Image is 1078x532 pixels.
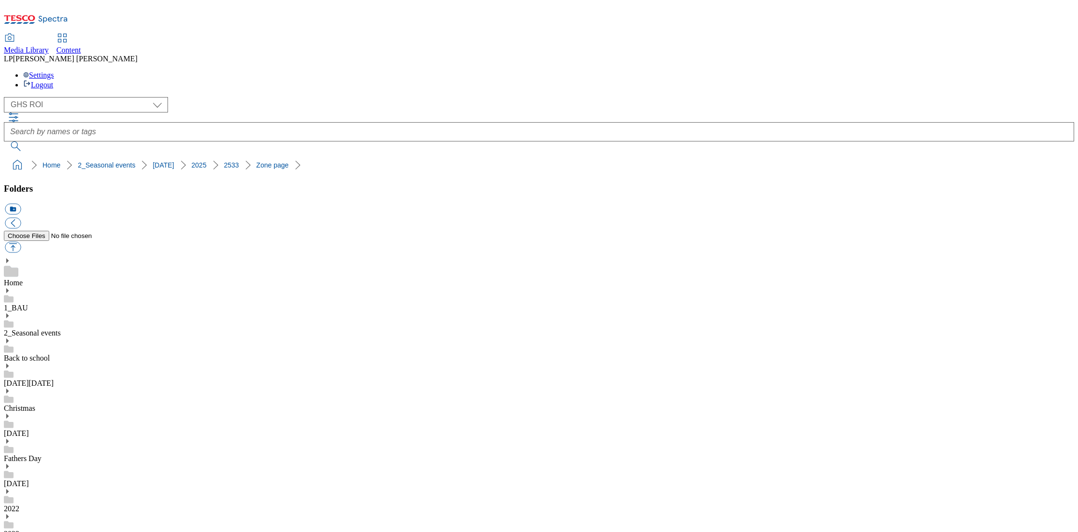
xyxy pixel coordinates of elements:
a: 2022 [4,504,19,513]
a: Settings [23,71,54,79]
a: Zone page [256,161,289,169]
a: 1_BAU [4,304,28,312]
a: 2533 [224,161,239,169]
h3: Folders [4,183,1074,194]
a: Logout [23,81,53,89]
nav: breadcrumb [4,156,1074,174]
a: Christmas [4,404,35,412]
a: Content [56,34,81,55]
a: Back to school [4,354,50,362]
span: Media Library [4,46,49,54]
a: 2025 [192,161,207,169]
a: [DATE] [4,479,29,488]
span: LP [4,55,13,63]
a: [DATE][DATE] [4,379,54,387]
span: Content [56,46,81,54]
span: [PERSON_NAME] [PERSON_NAME] [13,55,138,63]
a: Home [4,279,23,287]
a: Media Library [4,34,49,55]
a: Home [42,161,60,169]
a: home [10,157,25,173]
a: 2_Seasonal events [4,329,61,337]
a: 2_Seasonal events [78,161,135,169]
a: Fathers Day [4,454,42,462]
a: [DATE] [4,429,29,437]
input: Search by names or tags [4,122,1074,141]
a: [DATE] [153,161,174,169]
